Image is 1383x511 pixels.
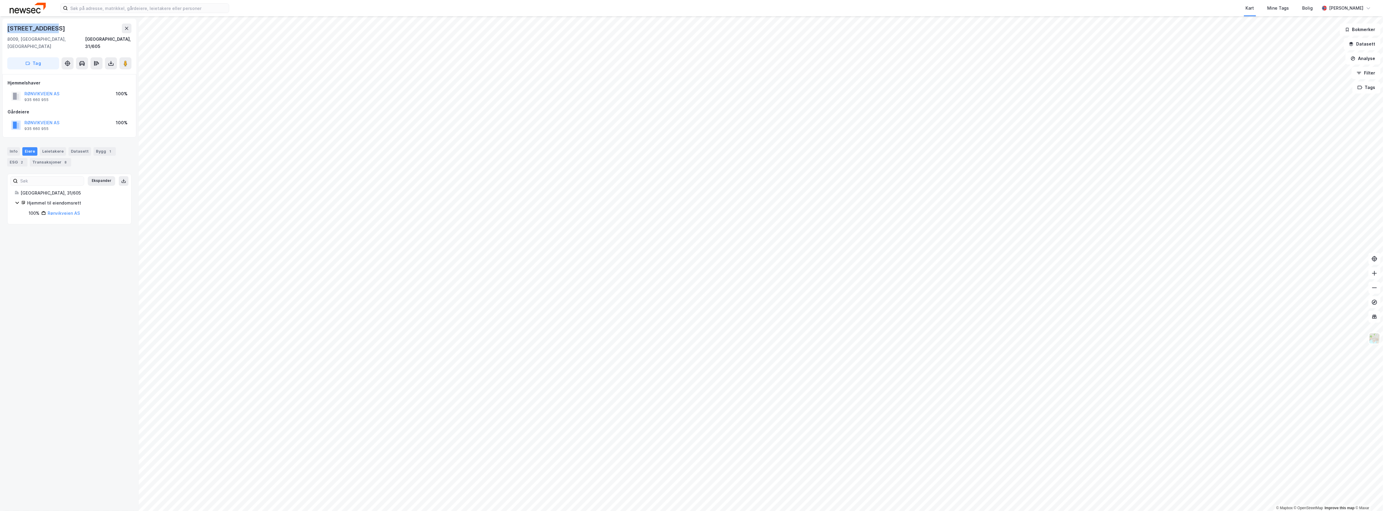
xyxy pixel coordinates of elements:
[22,147,37,156] div: Eiere
[88,176,115,186] button: Ekspander
[1276,506,1293,510] a: Mapbox
[24,126,49,131] div: 935 660 955
[1344,38,1381,50] button: Datasett
[1302,5,1313,12] div: Bolig
[10,3,46,13] img: newsec-logo.f6e21ccffca1b3a03d2d.png
[7,36,85,50] div: 8009, [GEOGRAPHIC_DATA], [GEOGRAPHIC_DATA]
[1346,52,1381,65] button: Analyse
[1325,506,1355,510] a: Improve this map
[1353,482,1383,511] iframe: Chat Widget
[27,199,124,207] div: Hjemmel til eiendomsrett
[116,90,128,97] div: 100%
[1246,5,1254,12] div: Kart
[29,210,40,217] div: 100%
[40,147,66,156] div: Leietakere
[1353,81,1381,94] button: Tags
[7,57,59,69] button: Tag
[116,119,128,126] div: 100%
[63,159,69,165] div: 8
[1294,506,1323,510] a: OpenStreetMap
[19,159,25,165] div: 2
[1340,24,1381,36] button: Bokmerker
[68,4,229,13] input: Søk på adresse, matrikkel, gårdeiere, leietakere eller personer
[1369,333,1380,344] img: Z
[8,79,131,87] div: Hjemmelshaver
[1353,482,1383,511] div: Kontrollprogram for chat
[8,108,131,116] div: Gårdeiere
[107,148,113,154] div: 1
[30,158,71,167] div: Transaksjoner
[48,211,80,216] a: Rønvikveien AS
[7,24,66,33] div: [STREET_ADDRESS]
[85,36,131,50] div: [GEOGRAPHIC_DATA], 31/605
[7,158,27,167] div: ESG
[68,147,91,156] div: Datasett
[7,147,20,156] div: Info
[24,97,49,102] div: 935 660 955
[1267,5,1289,12] div: Mine Tags
[93,147,116,156] div: Bygg
[21,189,124,197] div: [GEOGRAPHIC_DATA], 31/605
[18,176,84,186] input: Søk
[1352,67,1381,79] button: Filter
[1329,5,1364,12] div: [PERSON_NAME]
